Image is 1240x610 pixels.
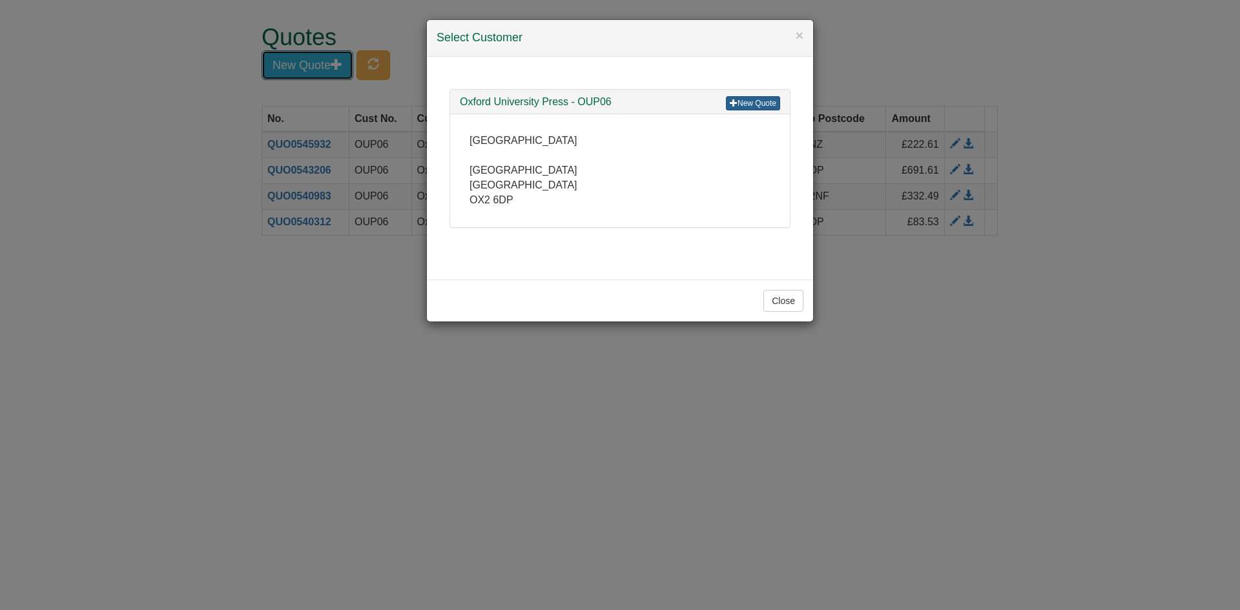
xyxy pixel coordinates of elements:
[470,135,577,146] span: [GEOGRAPHIC_DATA]
[796,28,803,42] button: ×
[460,96,780,108] h3: Oxford University Press - OUP06
[763,290,803,312] button: Close
[437,30,803,46] h4: Select Customer
[470,165,577,176] span: [GEOGRAPHIC_DATA]
[470,194,513,205] span: OX2 6DP
[470,179,577,190] span: [GEOGRAPHIC_DATA]
[726,96,780,110] a: New Quote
